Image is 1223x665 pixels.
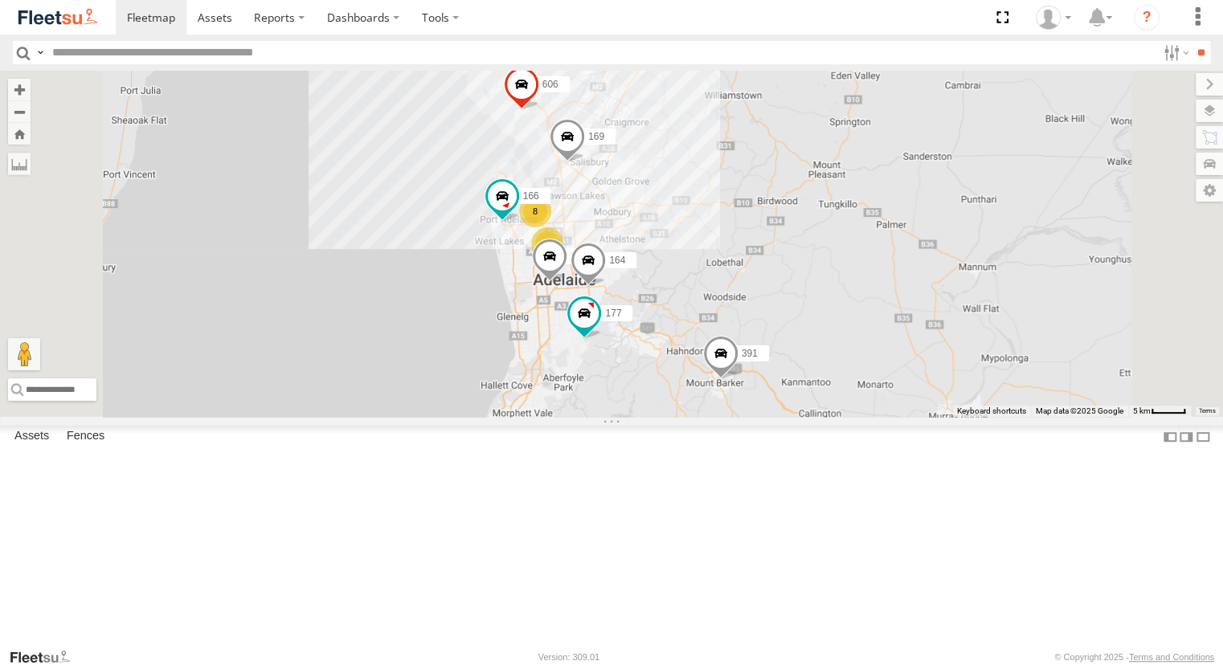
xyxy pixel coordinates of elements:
[1128,406,1191,417] button: Map Scale: 5 km per 40 pixels
[8,338,40,370] button: Drag Pegman onto the map to open Street View
[8,153,31,175] label: Measure
[34,41,47,64] label: Search Query
[1129,652,1214,662] a: Terms and Conditions
[1157,41,1192,64] label: Search Filter Options
[609,255,625,266] span: 164
[538,652,599,662] div: Version: 309.01
[742,348,758,359] span: 391
[8,100,31,123] button: Zoom out
[1195,425,1211,448] label: Hide Summary Table
[1054,652,1214,662] div: © Copyright 2025 -
[588,131,604,142] span: 169
[523,190,539,202] span: 166
[59,426,112,448] label: Fences
[8,123,31,145] button: Zoom Home
[1133,406,1151,415] span: 5 km
[1178,425,1194,448] label: Dock Summary Table to the Right
[1162,425,1178,448] label: Dock Summary Table to the Left
[8,79,31,100] button: Zoom in
[605,307,621,318] span: 177
[1134,5,1160,31] i: ?
[1196,179,1223,202] label: Map Settings
[9,649,83,665] a: Visit our Website
[6,426,57,448] label: Assets
[1199,407,1216,414] a: Terms (opens in new tab)
[1030,6,1077,30] div: Kellie Roberts
[531,227,563,259] div: 3
[957,406,1026,417] button: Keyboard shortcuts
[16,6,100,28] img: fleetsu-logo-horizontal.svg
[542,78,558,89] span: 606
[1036,406,1123,415] span: Map data ©2025 Google
[519,195,551,227] div: 8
